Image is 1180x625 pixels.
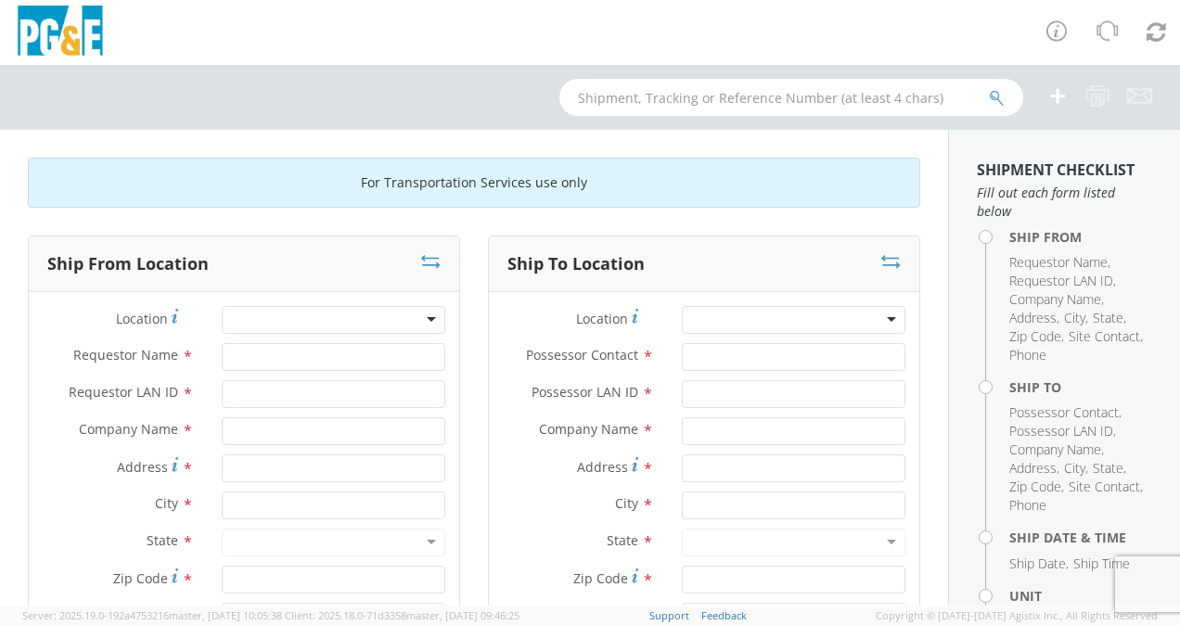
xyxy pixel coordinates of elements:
span: Location [576,310,628,327]
li: , [1069,327,1143,346]
span: City [615,494,638,512]
h3: Ship To Location [507,255,645,274]
a: Support [649,608,689,622]
span: Phone [1009,496,1046,514]
strong: Shipment Checklist [977,159,1135,180]
span: Address [577,458,628,476]
li: , [1009,555,1069,573]
span: Zip Code [113,569,168,587]
span: Requestor LAN ID [69,383,178,401]
li: , [1009,478,1064,496]
span: Phone [1009,346,1046,364]
li: , [1009,272,1116,290]
li: , [1093,459,1126,478]
li: , [1093,309,1126,327]
span: Requestor LAN ID [1009,272,1113,289]
span: City [155,494,178,512]
span: Client: 2025.18.0-71d3358 [285,608,519,622]
input: Shipment, Tracking or Reference Number (at least 4 chars) [559,79,1023,116]
span: City [1064,459,1085,477]
span: Requestor Name [73,346,178,364]
img: pge-logo-06675f144f4cfa6a6814.png [14,6,107,60]
li: , [1009,253,1110,272]
span: Site Contact [1069,327,1140,345]
span: Fill out each form listed below [977,184,1152,221]
span: Possessor LAN ID [1009,422,1113,440]
li: , [1009,459,1059,478]
h4: Unit [1009,589,1152,603]
span: Company Name [79,420,178,438]
h4: Ship Date & Time [1009,530,1152,544]
a: Feedback [701,608,747,622]
li: , [1009,422,1116,440]
li: , [1009,327,1064,346]
span: Server: 2025.19.0-192a4753216 [22,608,282,622]
li: , [1009,290,1104,309]
span: Address [1009,309,1057,326]
span: Requestor Name [1009,253,1108,271]
span: State [1093,459,1123,477]
span: Possessor Contact [1009,403,1119,421]
span: master, [DATE] 09:46:25 [406,608,519,622]
span: State [607,531,638,549]
span: State [1093,309,1123,326]
span: Company Name [1009,290,1101,308]
h4: Ship From [1009,230,1152,244]
span: City [1064,309,1085,326]
span: Company Name [1009,440,1101,458]
span: Ship Date [1009,555,1066,572]
span: Address [1009,459,1057,477]
span: Possessor Contact [526,346,638,364]
span: Zip Code [1009,478,1061,495]
li: , [1009,403,1122,422]
span: Copyright © [DATE]-[DATE] Agistix Inc., All Rights Reserved [876,608,1158,623]
span: Site Contact [1069,478,1140,495]
span: Company Name [539,420,638,438]
li: , [1009,440,1104,459]
li: , [1064,459,1088,478]
span: Zip Code [1009,327,1061,345]
li: , [1064,309,1088,327]
span: Zip Code [573,569,628,587]
span: Ship Time [1073,555,1130,572]
span: master, [DATE] 10:05:38 [169,608,282,622]
span: Address [117,458,168,476]
h4: Ship To [1009,380,1152,394]
span: Possessor LAN ID [532,383,638,401]
span: State [147,531,178,549]
span: Location [116,310,168,327]
h3: Ship From Location [47,255,209,274]
div: For Transportation Services use only [28,158,920,208]
li: , [1009,309,1059,327]
li: , [1069,478,1143,496]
